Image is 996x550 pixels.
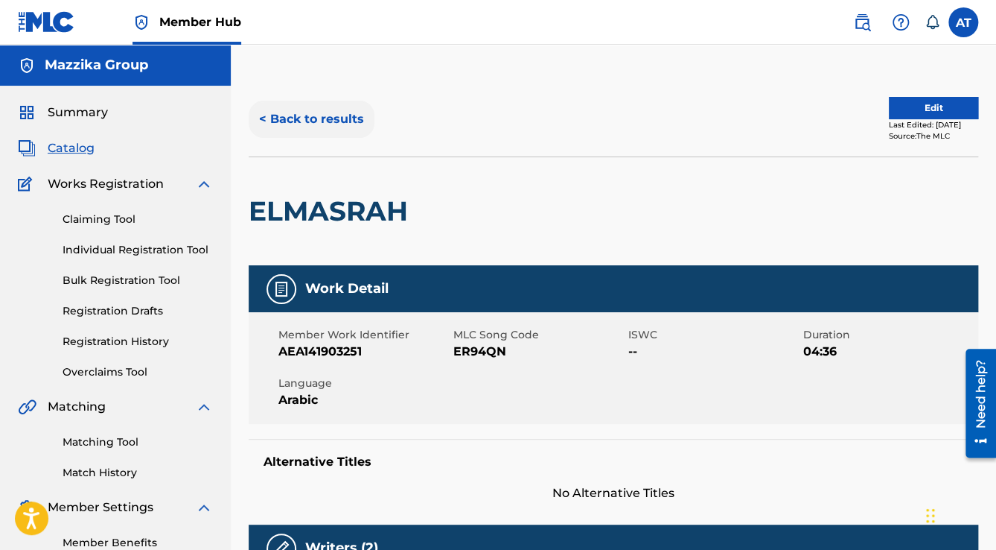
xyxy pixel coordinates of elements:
img: Accounts [18,57,36,75]
span: Member Settings [48,499,153,516]
h5: Work Detail [305,280,389,297]
div: User Menu [948,7,978,37]
button: Edit [889,97,978,119]
span: Works Registration [48,175,164,193]
img: help [892,13,910,31]
span: Duration [803,327,974,343]
img: expand [195,175,213,193]
div: Last Edited: [DATE] [889,119,978,130]
span: Member Hub [159,13,241,31]
span: AEA141903251 [278,343,450,361]
span: -- [628,343,799,361]
a: CatalogCatalog [18,139,95,157]
a: Match History [63,465,213,481]
a: SummarySummary [18,104,108,121]
a: Registration Drafts [63,303,213,319]
span: ISWC [628,327,799,343]
span: Catalog [48,139,95,157]
h2: ELMASRAH [249,195,415,228]
button: < Back to results [249,101,374,138]
h5: Alternative Titles [264,455,963,470]
span: Summary [48,104,108,121]
span: Language [278,376,450,391]
a: Registration History [63,334,213,350]
div: Drag [926,493,935,538]
span: 04:36 [803,343,974,361]
img: Matching [18,398,36,416]
a: Overclaims Tool [63,364,213,380]
a: Public Search [847,7,877,37]
img: expand [195,499,213,516]
img: search [853,13,871,31]
span: MLC Song Code [453,327,625,343]
h5: Mazzika Group [45,57,148,74]
iframe: Resource Center [954,344,996,464]
img: Top Rightsholder [133,13,150,31]
img: Works Registration [18,175,37,193]
a: Matching Tool [63,434,213,450]
span: Member Work Identifier [278,327,450,343]
span: Arabic [278,391,450,409]
span: No Alternative Titles [249,484,978,502]
div: Source: The MLC [889,130,978,142]
div: Help [886,7,916,37]
span: Matching [48,398,106,416]
img: Catalog [18,139,36,157]
img: expand [195,398,213,416]
iframe: Chat Widget [922,478,996,550]
a: Claiming Tool [63,212,213,227]
img: Member Settings [18,499,36,516]
span: ER94QN [453,343,625,361]
img: MLC Logo [18,11,75,33]
a: Individual Registration Tool [63,242,213,258]
div: Notifications [925,15,939,30]
img: Summary [18,104,36,121]
img: Work Detail [272,280,290,298]
a: Bulk Registration Tool [63,273,213,288]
